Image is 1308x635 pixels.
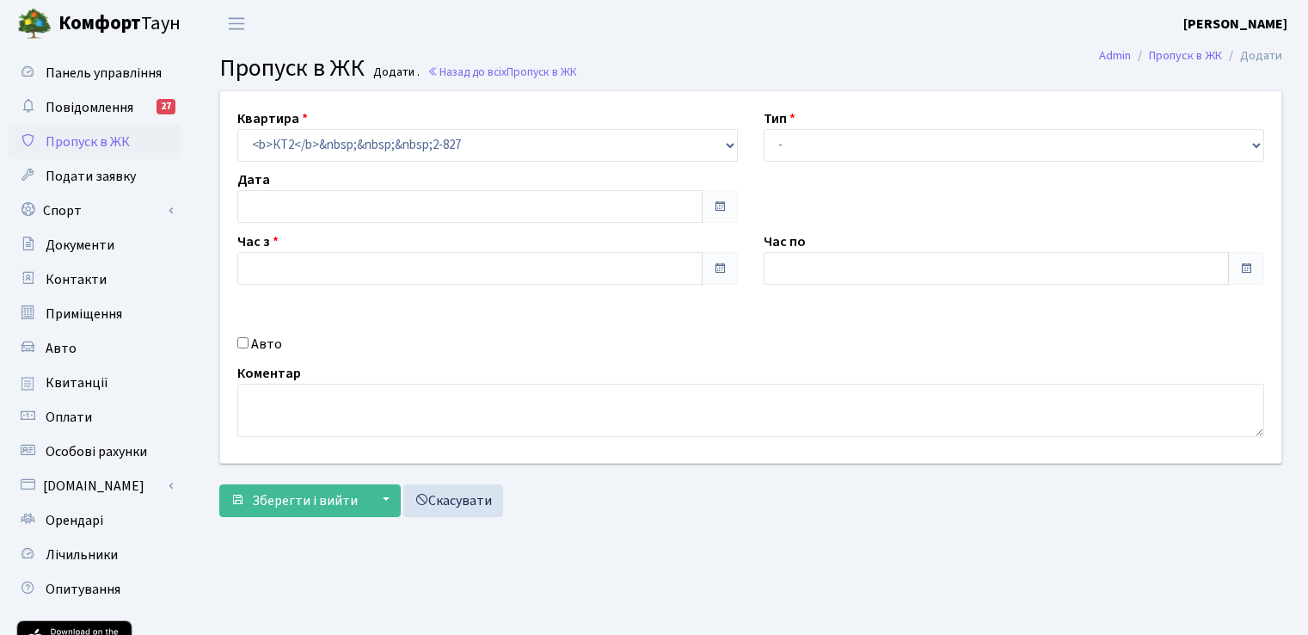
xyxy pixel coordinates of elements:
[9,331,181,366] a: Авто
[46,98,133,117] span: Повідомлення
[215,9,258,38] button: Переключити навігацію
[46,546,118,564] span: Лічильники
[9,56,181,90] a: Панель управління
[1099,46,1131,65] a: Admin
[764,231,806,252] label: Час по
[9,469,181,503] a: [DOMAIN_NAME]
[237,108,308,129] label: Квартира
[46,339,77,358] span: Авто
[9,159,181,194] a: Подати заявку
[251,334,282,354] label: Авто
[1073,38,1308,74] nav: breadcrumb
[237,170,270,190] label: Дата
[46,373,108,392] span: Квитанції
[46,442,147,461] span: Особові рахунки
[219,484,369,517] button: Зберегти і вийти
[17,7,52,41] img: logo.png
[58,9,141,37] b: Комфорт
[9,90,181,125] a: Повідомлення27
[237,231,279,252] label: Час з
[9,400,181,435] a: Оплати
[1222,46,1282,65] li: Додати
[46,511,103,530] span: Орендарі
[9,262,181,297] a: Контакти
[46,580,120,599] span: Опитування
[157,99,175,114] div: 27
[58,9,181,39] span: Таун
[46,133,130,151] span: Пропуск в ЖК
[237,363,301,384] label: Коментар
[9,572,181,607] a: Опитування
[46,305,122,324] span: Приміщення
[46,408,92,427] span: Оплати
[9,228,181,262] a: Документи
[370,65,420,80] small: Додати .
[427,64,577,80] a: Назад до всіхПропуск в ЖК
[1149,46,1222,65] a: Пропуск в ЖК
[46,167,136,186] span: Подати заявку
[46,64,162,83] span: Панель управління
[9,538,181,572] a: Лічильники
[9,125,181,159] a: Пропуск в ЖК
[9,503,181,538] a: Орендарі
[1183,14,1287,34] a: [PERSON_NAME]
[507,64,577,80] span: Пропуск в ЖК
[9,435,181,469] a: Особові рахунки
[9,297,181,331] a: Приміщення
[219,51,365,85] span: Пропуск в ЖК
[252,491,358,510] span: Зберегти і вийти
[46,236,114,255] span: Документи
[9,366,181,400] a: Квитанції
[1183,15,1287,34] b: [PERSON_NAME]
[764,108,795,129] label: Тип
[9,194,181,228] a: Спорт
[46,270,107,289] span: Контакти
[403,484,503,517] a: Скасувати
